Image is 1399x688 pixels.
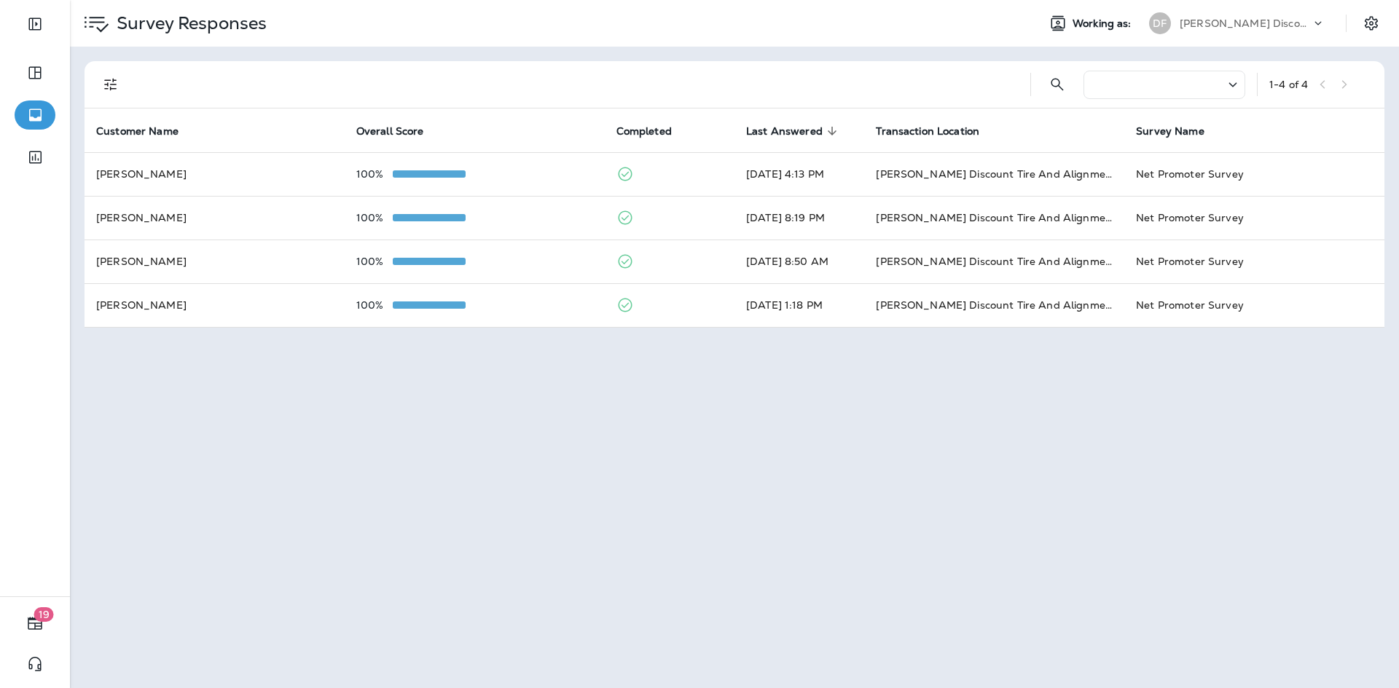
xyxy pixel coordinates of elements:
td: [PERSON_NAME] Discount Tire And Alignment - [GEOGRAPHIC_DATA] ([STREET_ADDRESS]) [864,152,1124,196]
td: Net Promoter Survey [1124,283,1384,327]
td: [PERSON_NAME] [85,152,345,196]
td: [PERSON_NAME] Discount Tire And Alignment - [GEOGRAPHIC_DATA] ([STREET_ADDRESS]) [864,240,1124,283]
td: [PERSON_NAME] Discount Tire And Alignment - [GEOGRAPHIC_DATA] ([STREET_ADDRESS]) [864,196,1124,240]
button: 19 [15,609,55,638]
span: Survey Name [1136,125,1204,138]
button: Expand Sidebar [15,9,55,39]
span: Transaction Location [876,125,979,138]
td: [DATE] 4:13 PM [734,152,864,196]
p: 100% [356,256,393,267]
div: DF [1149,12,1171,34]
td: Net Promoter Survey [1124,240,1384,283]
span: Completed [616,125,672,138]
button: Search Survey Responses [1043,70,1072,99]
p: Survey Responses [111,12,267,34]
td: [PERSON_NAME] Discount Tire And Alignment - [GEOGRAPHIC_DATA] ([STREET_ADDRESS]) [864,283,1124,327]
td: Net Promoter Survey [1124,196,1384,240]
td: [DATE] 8:50 AM [734,240,864,283]
span: Last Answered [746,125,823,138]
span: Survey Name [1136,124,1223,138]
p: 100% [356,212,393,224]
td: Net Promoter Survey [1124,152,1384,196]
span: Last Answered [746,124,842,138]
span: Completed [616,124,691,138]
span: Customer Name [96,124,197,138]
span: Customer Name [96,125,179,138]
td: [PERSON_NAME] [85,240,345,283]
td: [DATE] 8:19 PM [734,196,864,240]
span: Transaction Location [876,124,998,138]
td: [DATE] 1:18 PM [734,283,864,327]
p: 100% [356,168,393,180]
p: [PERSON_NAME] Discount Tire & Alignment [1180,17,1311,29]
button: Settings [1358,10,1384,36]
span: Overall Score [356,125,424,138]
span: Working as: [1073,17,1135,30]
span: 19 [34,607,54,622]
td: [PERSON_NAME] [85,196,345,240]
td: [PERSON_NAME] [85,283,345,327]
p: 100% [356,299,393,311]
span: Overall Score [356,124,443,138]
div: 1 - 4 of 4 [1269,79,1308,90]
button: Filters [96,70,125,99]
